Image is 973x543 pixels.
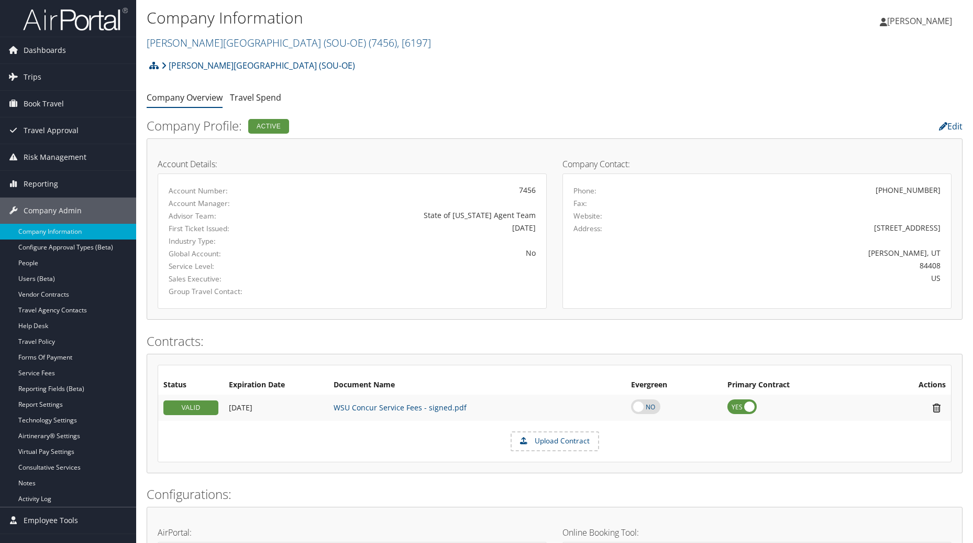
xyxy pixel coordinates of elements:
div: No [296,247,536,258]
a: Company Overview [147,92,223,103]
label: Upload Contract [512,432,598,450]
label: Group Travel Contact: [169,286,281,297]
label: Account Manager: [169,198,281,209]
span: , [ 6197 ] [397,36,431,50]
h4: Online Booking Tool: [562,528,952,537]
a: WSU Concur Service Fees - signed.pdf [334,403,467,412]
div: [PHONE_NUMBER] [876,184,941,196]
label: Advisor Team: [169,211,281,221]
label: Phone: [573,186,596,196]
i: Remove Contract [927,403,946,414]
a: [PERSON_NAME] [880,5,963,37]
div: 84408 [669,260,941,271]
span: Employee Tools [24,507,78,534]
span: ( 7456 ) [369,36,397,50]
label: First Ticket Issued: [169,223,281,234]
a: [PERSON_NAME][GEOGRAPHIC_DATA] (SOU-OE) [147,36,431,50]
h4: Account Details: [158,160,547,168]
img: airportal-logo.png [23,7,128,31]
h2: Configurations: [147,485,963,503]
label: Industry Type: [169,236,281,246]
label: Fax: [573,198,587,209]
th: Document Name [328,376,626,395]
a: Edit [939,121,963,132]
span: Travel Approval [24,117,79,144]
h2: Company Profile: [147,117,685,135]
label: Website: [573,211,602,221]
span: Trips [24,64,41,90]
th: Status [158,376,224,395]
th: Primary Contract [722,376,873,395]
div: US [669,273,941,284]
h4: AirPortal: [158,528,547,537]
label: Service Level: [169,261,281,271]
div: [PERSON_NAME], UT [669,247,941,258]
span: Reporting [24,171,58,197]
label: Global Account: [169,248,281,259]
div: Add/Edit Date [229,403,323,412]
div: Active [248,119,289,134]
label: Account Number: [169,186,281,196]
div: VALID [163,400,218,415]
span: Dashboards [24,37,66,63]
label: Address: [573,223,602,234]
h4: Company Contact: [562,160,952,168]
th: Actions [873,376,951,395]
th: Evergreen [626,376,722,395]
span: Company Admin [24,198,82,224]
th: Expiration Date [224,376,328,395]
div: [DATE] [296,222,536,233]
span: Book Travel [24,91,64,117]
span: [DATE] [229,403,252,412]
span: [PERSON_NAME] [887,15,952,27]
h1: Company Information [147,7,691,29]
span: Risk Management [24,144,86,170]
div: [STREET_ADDRESS] [669,222,941,233]
div: 7456 [296,184,536,196]
a: Travel Spend [230,92,281,103]
label: Sales Executive: [169,274,281,284]
a: [PERSON_NAME][GEOGRAPHIC_DATA] (SOU-OE) [161,55,355,76]
div: State of [US_STATE] Agent Team [296,210,536,221]
h2: Contracts: [147,332,963,350]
